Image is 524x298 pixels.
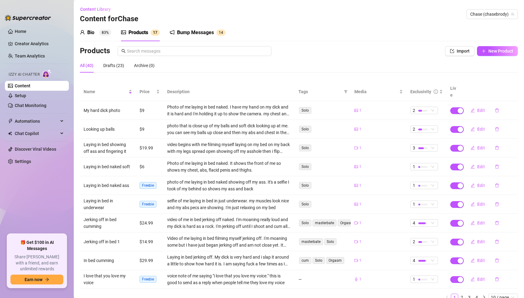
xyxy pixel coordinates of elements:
span: Edit [477,239,485,244]
span: 1 [413,182,415,189]
div: Products [128,29,148,36]
a: Creator Analytics [15,39,64,49]
img: AI Chatter [42,69,52,78]
button: Edit [466,162,490,172]
span: Edit [477,258,485,263]
div: Photo of me laying in bed naked. I have my hand on my dick and it is hard and I'm holding it up t... [167,104,291,117]
span: picture [354,202,358,206]
span: 1 [413,276,415,283]
span: edit [471,221,475,225]
button: Edit [466,256,490,265]
span: 1 [359,220,361,226]
span: Edit [477,164,485,169]
span: edit [471,202,475,206]
span: filter [343,87,349,96]
span: 2 [413,126,415,133]
td: $9 [136,101,164,120]
span: team [511,12,514,16]
span: info-circle [434,89,438,94]
span: edit [471,258,475,263]
td: Laying in bed showing off ass and fingering it [80,139,136,157]
div: Drafts (23) [103,62,124,69]
div: Video of me laying in bed filming myself jerking off. I'm moaning some but I have just began jerk... [167,235,291,248]
span: 1 [359,239,361,245]
span: Automations [15,116,58,126]
span: Solo [299,220,311,226]
td: I love that you love my voice [80,270,136,289]
button: delete [490,256,504,265]
span: Solo [299,163,311,170]
span: picture [121,30,126,35]
span: Solo [299,182,311,189]
span: Chat Copilot [15,129,58,138]
span: 1 [413,163,415,170]
span: picture [354,165,358,169]
span: masterbate [299,238,323,245]
th: Description [164,82,295,101]
div: Bump Messages [177,29,214,36]
div: Photo of me laying in bed naked. It shows the front of me so shows my chest, abs, flacid penis an... [167,160,291,173]
td: My hard dick photo [80,101,136,120]
span: Edit [477,221,485,225]
button: delete [490,162,504,172]
div: photo of me laying in bed naked showing off my ass. It's a selfie I took of my behind so shows my... [167,179,291,192]
button: delete [490,124,504,134]
span: picture [354,127,358,131]
span: delete [495,221,499,225]
td: Jerking off in bed 1 [80,232,136,251]
span: thunderbolt [8,119,13,124]
span: Solo [299,201,311,208]
span: 1 [413,201,415,208]
span: edit [471,108,475,113]
span: Solo [324,238,337,245]
span: 1 [359,276,361,282]
span: Edit [477,202,485,207]
span: delete [495,127,499,131]
span: 1 [359,164,361,170]
span: Freebie [140,276,156,283]
sup: 83% [99,30,111,36]
span: 1 [359,201,361,207]
span: video-camera [354,146,358,150]
div: Archive (0) [134,62,155,69]
span: video-camera [354,259,358,262]
span: Chase (chasebrody) [470,10,514,19]
button: Content Library [80,4,116,14]
span: edit [471,240,475,244]
img: Chat Copilot [8,131,12,136]
span: Share [PERSON_NAME] with a friend, and earn unlimited rewards [10,254,63,272]
div: Bio [87,29,94,36]
td: $6 [136,157,164,176]
span: 4 [221,30,223,35]
button: delete [490,143,504,153]
span: 🎁 Get $100 in AI Messages [10,240,63,252]
button: Edit [466,274,490,284]
input: Search messages [127,48,268,54]
span: edit [471,277,475,281]
th: Media [351,82,407,101]
button: delete [490,105,504,115]
div: All (40) [80,62,93,69]
span: Price [140,88,155,95]
a: Discover Viral Videos [15,147,56,152]
span: Edit [477,145,485,150]
a: Chat Monitoring [15,103,46,108]
span: 1 [219,30,221,35]
span: 2 [413,238,415,245]
td: Laying in bed in underwear [80,195,136,214]
button: delete [490,218,504,228]
a: Content [15,83,30,88]
span: plus [482,49,486,53]
span: 2 [413,107,415,114]
span: Solo [299,126,311,133]
span: Solo [299,107,311,114]
span: filter [344,90,348,93]
button: Import [445,46,475,56]
button: Edit [466,218,490,228]
iframe: Intercom live chat [503,277,518,292]
span: delete [495,165,499,169]
span: delete [495,108,499,113]
th: Tags [295,82,351,101]
td: — [295,270,351,289]
span: Solo [313,257,325,264]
